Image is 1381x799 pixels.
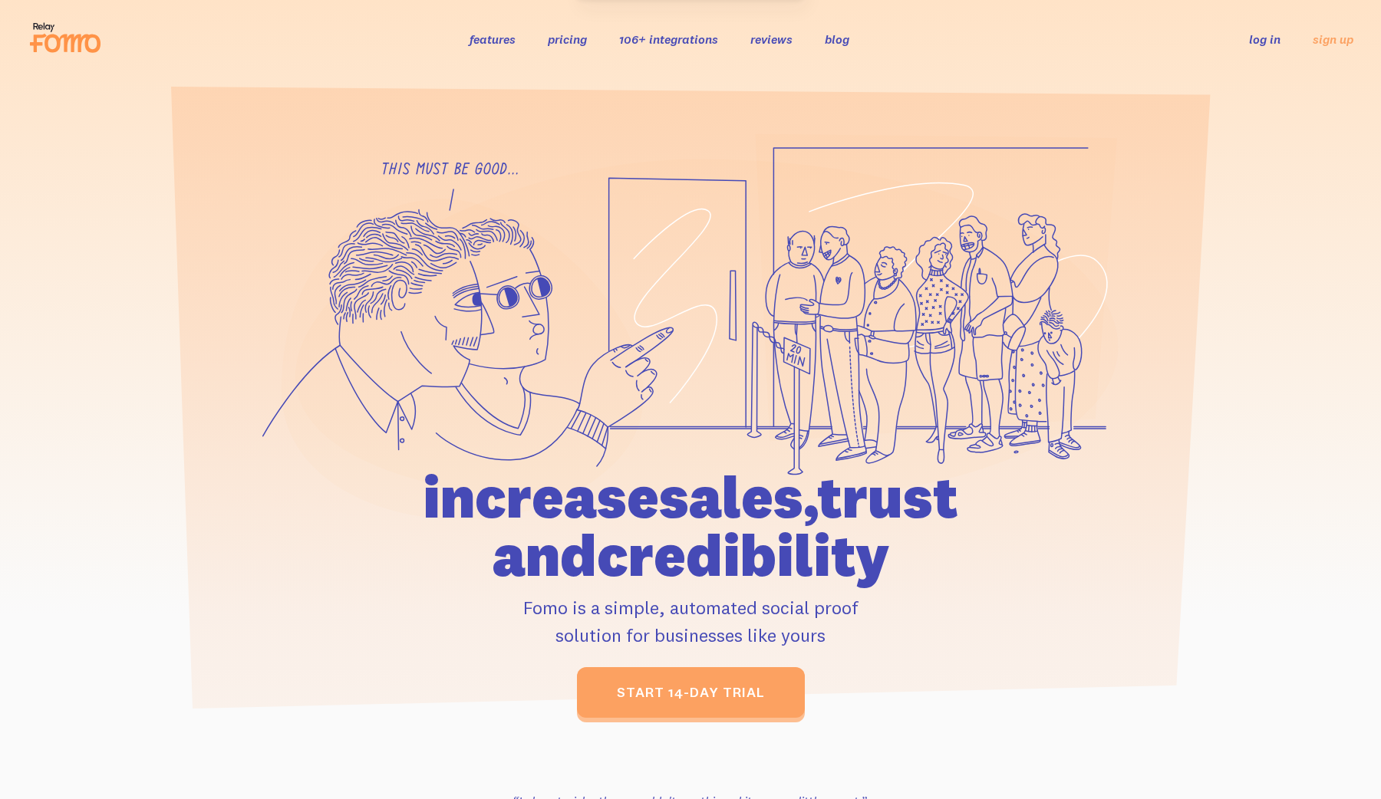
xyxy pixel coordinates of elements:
[470,31,516,47] a: features
[825,31,849,47] a: blog
[619,31,718,47] a: 106+ integrations
[1249,31,1280,47] a: log in
[577,667,805,718] a: start 14-day trial
[548,31,587,47] a: pricing
[750,31,793,47] a: reviews
[335,593,1046,649] p: Fomo is a simple, automated social proof solution for businesses like yours
[1313,31,1353,48] a: sign up
[335,468,1046,584] h1: increase sales, trust and credibility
